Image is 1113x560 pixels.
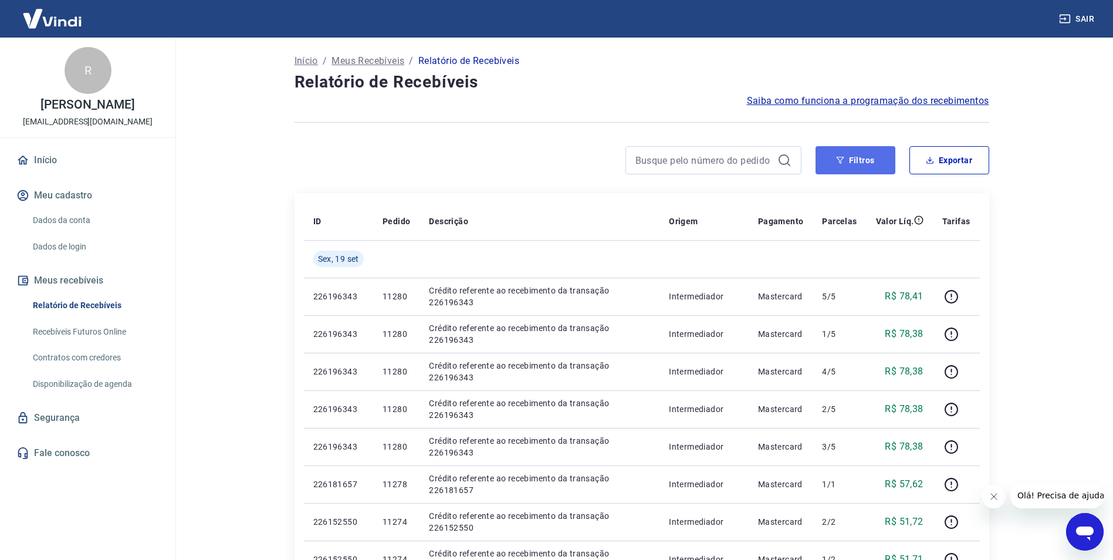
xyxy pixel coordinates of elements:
[942,215,970,227] p: Tarifas
[1066,513,1104,551] iframe: Botão para abrir a janela de mensagens
[409,54,413,68] p: /
[822,403,857,415] p: 2/5
[909,146,989,174] button: Exportar
[1010,483,1104,508] iframe: Mensagem da empresa
[669,291,739,302] p: Intermediador
[429,397,650,421] p: Crédito referente ao recebimento da transação 226196343
[313,441,364,453] p: 226196343
[23,116,153,128] p: [EMAIL_ADDRESS][DOMAIN_NAME]
[822,366,857,377] p: 4/5
[28,320,161,344] a: Recebíveis Futuros Online
[313,291,364,302] p: 226196343
[313,215,322,227] p: ID
[28,208,161,232] a: Dados da conta
[429,322,650,346] p: Crédito referente ao recebimento da transação 226196343
[429,473,650,496] p: Crédito referente ao recebimento da transação 226181657
[383,441,410,453] p: 11280
[822,516,857,528] p: 2/2
[383,215,410,227] p: Pedido
[28,235,161,259] a: Dados de login
[669,215,698,227] p: Origem
[429,435,650,458] p: Crédito referente ao recebimento da transação 226196343
[885,477,923,491] p: R$ 57,62
[28,294,161,318] a: Relatório de Recebíveis
[669,516,739,528] p: Intermediador
[429,215,468,227] p: Descrição
[313,478,364,490] p: 226181657
[429,510,650,534] p: Crédito referente ao recebimento da transação 226152550
[313,516,364,528] p: 226152550
[669,403,739,415] p: Intermediador
[65,47,111,94] div: R
[816,146,895,174] button: Filtros
[758,328,804,340] p: Mastercard
[318,253,359,265] span: Sex, 19 set
[669,366,739,377] p: Intermediador
[982,485,1006,508] iframe: Fechar mensagem
[323,54,327,68] p: /
[383,478,410,490] p: 11278
[758,291,804,302] p: Mastercard
[383,366,410,377] p: 11280
[758,516,804,528] p: Mastercard
[28,372,161,396] a: Disponibilização de agenda
[14,183,161,208] button: Meu cadastro
[14,1,90,36] img: Vindi
[331,54,404,68] a: Meus Recebíveis
[429,360,650,383] p: Crédito referente ao recebimento da transação 226196343
[758,441,804,453] p: Mastercard
[14,440,161,466] a: Fale conosco
[885,440,923,454] p: R$ 78,38
[822,291,857,302] p: 5/5
[295,54,318,68] a: Início
[7,8,99,18] span: Olá! Precisa de ajuda?
[383,403,410,415] p: 11280
[313,328,364,340] p: 226196343
[14,147,161,173] a: Início
[1057,8,1099,30] button: Sair
[383,328,410,340] p: 11280
[876,215,914,227] p: Valor Líq.
[885,402,923,416] p: R$ 78,38
[758,478,804,490] p: Mastercard
[885,327,923,341] p: R$ 78,38
[747,94,989,108] a: Saiba como funciona a programação dos recebimentos
[822,215,857,227] p: Parcelas
[822,328,857,340] p: 1/5
[295,70,989,94] h4: Relatório de Recebíveis
[635,151,773,169] input: Busque pelo número do pedido
[669,328,739,340] p: Intermediador
[758,366,804,377] p: Mastercard
[669,478,739,490] p: Intermediador
[383,291,410,302] p: 11280
[418,54,519,68] p: Relatório de Recebíveis
[28,346,161,370] a: Contratos com credores
[14,268,161,294] button: Meus recebíveis
[40,99,134,111] p: [PERSON_NAME]
[313,403,364,415] p: 226196343
[885,289,923,303] p: R$ 78,41
[14,405,161,431] a: Segurança
[429,285,650,308] p: Crédito referente ao recebimento da transação 226196343
[885,365,923,379] p: R$ 78,38
[822,441,857,453] p: 3/5
[885,515,923,529] p: R$ 51,72
[758,215,804,227] p: Pagamento
[822,478,857,490] p: 1/1
[313,366,364,377] p: 226196343
[383,516,410,528] p: 11274
[669,441,739,453] p: Intermediador
[758,403,804,415] p: Mastercard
